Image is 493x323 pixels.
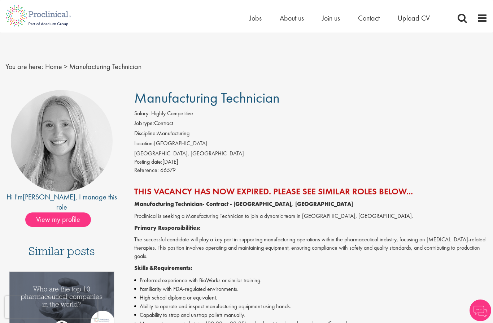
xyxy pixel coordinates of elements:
[134,311,488,319] li: Capability to strap and unstrap pallets manually.
[5,192,118,212] div: Hi I'm , I manage this role
[151,109,193,117] span: Highly Competitive
[25,214,98,223] a: View my profile
[470,300,491,321] img: Chatbot
[160,166,176,174] span: 66579
[134,109,150,118] label: Salary:
[280,13,304,23] a: About us
[134,187,488,196] h2: This vacancy has now expired. Please see similar roles below...
[134,158,488,166] div: [DATE]
[5,296,97,318] iframe: reCAPTCHA
[134,150,488,158] div: [GEOGRAPHIC_DATA], [GEOGRAPHIC_DATA]
[23,192,75,202] a: [PERSON_NAME]
[134,158,162,165] span: Posting date:
[134,129,488,139] li: Manufacturing
[45,62,62,71] a: breadcrumb link
[134,119,488,129] li: Contract
[134,129,157,138] label: Discipline:
[25,212,91,227] span: View my profile
[5,62,43,71] span: You are here:
[69,62,141,71] span: Manufacturing Technician
[154,264,192,272] strong: Requirements:
[134,119,154,128] label: Job type:
[322,13,340,23] a: Join us
[249,13,262,23] a: Jobs
[29,245,95,262] h3: Similar posts
[134,302,488,311] li: Ability to operate and inspect manufacturing equipment using hands.
[11,90,113,192] img: imeage of recruiter Shannon Briggs
[202,200,353,208] strong: - Contract - [GEOGRAPHIC_DATA], [GEOGRAPHIC_DATA]
[134,276,488,285] li: Preferred experience with BioWorks or similar training.
[134,224,201,232] strong: Primary Responsibilities:
[358,13,380,23] a: Contact
[134,285,488,293] li: Familiarity with FDA-regulated environments.
[134,236,488,260] p: The successful candidate will play a key part in supporting manufacturing operations within the p...
[134,264,154,272] strong: Skills &
[134,293,488,302] li: High school diploma or equivalent.
[134,200,202,208] strong: Manufacturing Technician
[64,62,67,71] span: >
[134,139,488,150] li: [GEOGRAPHIC_DATA]
[134,212,488,220] p: Proclinical is seeking a Manufacturing Technician to join a dynamic team in [GEOGRAPHIC_DATA], [G...
[134,166,159,175] label: Reference:
[398,13,430,23] a: Upload CV
[134,139,154,148] label: Location:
